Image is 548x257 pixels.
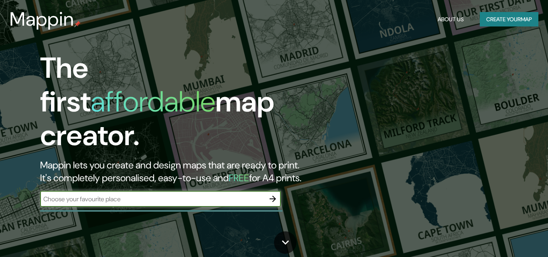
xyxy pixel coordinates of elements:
img: mappin-pin [74,21,81,27]
input: Choose your favourite place [40,194,265,204]
button: About Us [434,12,467,27]
h3: Mappin [10,8,74,30]
button: Create yourmap [480,12,538,27]
h1: The first map creator. [40,51,314,159]
h2: Mappin lets you create and design maps that are ready to print. It's completely personalised, eas... [40,159,314,184]
h1: affordable [91,83,215,120]
h5: FREE [229,172,249,184]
